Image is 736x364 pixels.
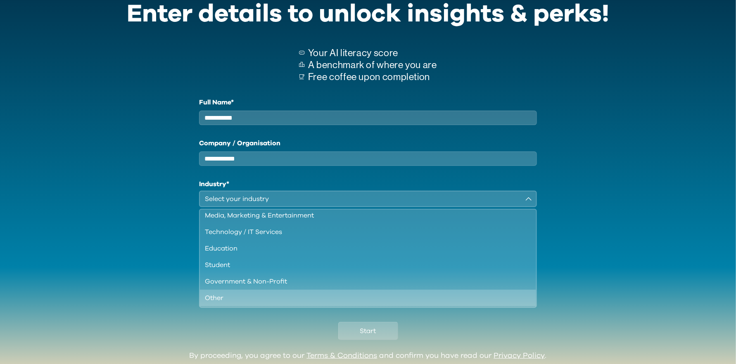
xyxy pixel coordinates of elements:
[308,71,437,83] p: Free coffee upon completion
[205,260,521,270] div: Student
[308,59,437,71] p: A benchmark of where you are
[199,191,537,207] button: Select your industry
[494,352,545,359] a: Privacy Policy
[199,209,537,308] ul: Select your industry
[205,243,521,253] div: Education
[199,179,537,189] h1: Industry*
[205,277,521,286] div: Government & Non-Profit
[308,47,437,59] p: Your AI literacy score
[199,138,537,148] label: Company / Organisation
[199,97,537,107] label: Full Name*
[338,322,398,340] button: Start
[307,352,377,359] a: Terms & Conditions
[190,352,547,361] div: By proceeding, you agree to our and confirm you have read our .
[205,210,521,220] div: Media, Marketing & Entertainment
[205,293,521,303] div: Other
[205,194,520,204] div: Select your industry
[205,227,521,237] div: Technology / IT Services
[360,326,376,336] span: Start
